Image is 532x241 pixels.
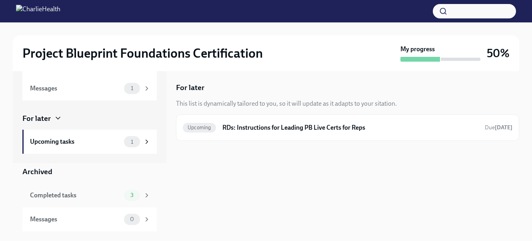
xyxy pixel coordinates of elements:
[22,113,157,124] a: For later
[400,45,435,54] strong: My progress
[125,216,139,222] span: 0
[22,45,263,61] h2: Project Blueprint Foundations Certification
[485,124,512,131] span: Due
[16,5,60,18] img: CharlieHealth
[30,84,121,93] div: Messages
[22,76,157,100] a: Messages1
[30,191,121,200] div: Completed tasks
[126,85,138,91] span: 1
[22,183,157,207] a: Completed tasks3
[176,99,397,108] div: This list is dynamically tailored to you, so it will update as it adapts to your sitation.
[485,124,512,131] span: September 19th, 2025 08:00
[183,121,512,134] a: UpcomingRDs: Instructions for Leading PB Live Certs for RepsDue[DATE]
[30,215,121,224] div: Messages
[183,125,216,131] span: Upcoming
[176,82,204,93] h5: For later
[30,137,121,146] div: Upcoming tasks
[222,123,478,132] h6: RDs: Instructions for Leading PB Live Certs for Reps
[22,207,157,231] a: Messages0
[487,46,510,60] h3: 50%
[22,113,51,124] div: For later
[22,167,157,177] a: Archived
[126,192,138,198] span: 3
[495,124,512,131] strong: [DATE]
[126,139,138,145] span: 1
[22,130,157,154] a: Upcoming tasks1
